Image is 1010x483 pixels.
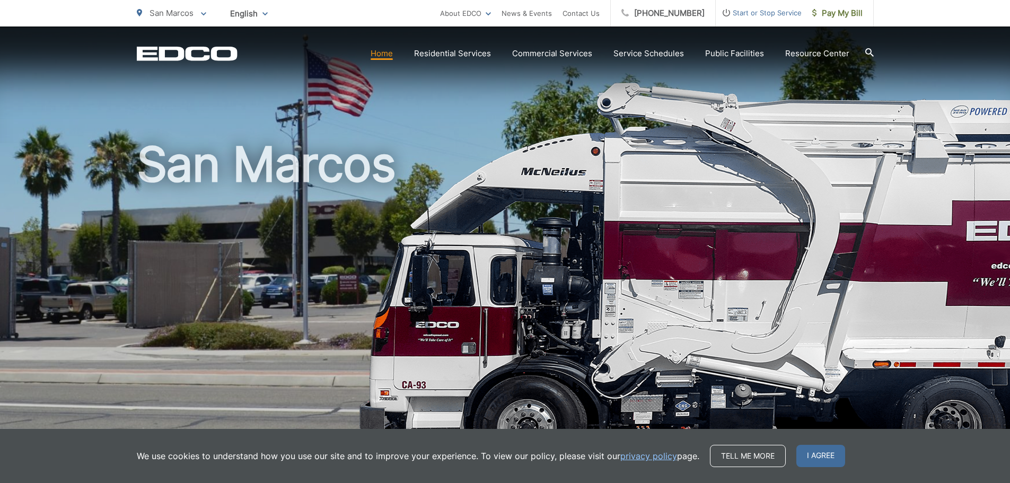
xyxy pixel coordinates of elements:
a: Residential Services [414,47,491,60]
a: privacy policy [620,450,677,462]
a: Public Facilities [705,47,764,60]
p: We use cookies to understand how you use our site and to improve your experience. To view our pol... [137,450,699,462]
span: English [222,4,276,23]
span: I agree [796,445,845,467]
a: Home [371,47,393,60]
a: EDCD logo. Return to the homepage. [137,46,238,61]
a: Tell me more [710,445,786,467]
a: Service Schedules [613,47,684,60]
span: Pay My Bill [812,7,863,20]
a: Resource Center [785,47,849,60]
a: Contact Us [563,7,600,20]
span: San Marcos [150,8,194,18]
h1: San Marcos [137,138,874,473]
a: About EDCO [440,7,491,20]
a: Commercial Services [512,47,592,60]
a: News & Events [502,7,552,20]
